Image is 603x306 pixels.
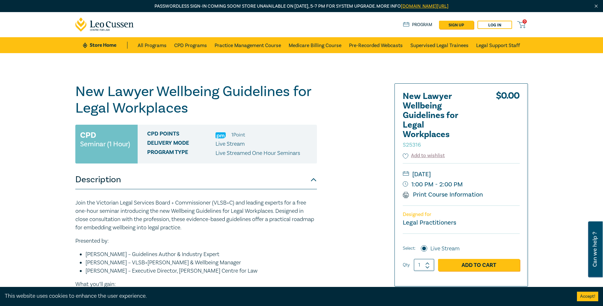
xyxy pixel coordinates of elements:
[86,259,317,267] li: [PERSON_NAME] – VLSB+[PERSON_NAME] & Wellbeing Manager
[5,292,567,300] div: This website uses cookies to enhance the user experience.
[410,37,469,53] a: Supervised Legal Trainees
[403,179,520,190] small: 1:00 PM - 2:00 PM
[403,141,421,149] small: S25316
[403,152,445,159] button: Add to wishlist
[216,149,300,157] p: Live Streamed One Hour Seminars
[403,169,520,179] small: [DATE]
[477,21,512,29] a: Log in
[577,292,598,301] button: Accept cookies
[403,21,433,28] a: Program
[86,250,317,259] li: [PERSON_NAME] – Guidelines Author & Industry Expert
[75,3,528,10] p: Passwordless sign-in coming soon! Store unavailable on [DATE], 5–7 PM for system upgrade. More info
[86,267,317,275] li: [PERSON_NAME] – Executive Director, [PERSON_NAME] Centre for Law
[147,149,216,157] span: Program type
[75,199,317,232] p: Join the Victorian Legal Services Board + Commissioner (VLSB+C) and leading experts for a free on...
[75,237,317,245] p: Presented by:
[75,280,317,289] p: What you’ll gain:
[216,132,226,138] img: Practice Management & Business Skills
[403,245,415,252] span: Select:
[593,3,599,9] img: Close
[80,141,130,147] small: Seminar (1 Hour)
[414,259,434,271] input: 1
[403,261,410,268] label: Qty
[592,225,598,274] span: Can we help ?
[147,140,216,148] span: Delivery Mode
[403,212,520,218] p: Designed for
[349,37,403,53] a: Pre-Recorded Webcasts
[216,140,245,148] span: Live Stream
[496,92,520,152] div: $ 0.00
[403,191,483,199] a: Print Course Information
[75,83,317,116] h1: New Lawyer Wellbeing Guidelines for Legal Workplaces
[174,37,207,53] a: CPD Programs
[75,170,317,189] button: Description
[403,219,456,227] small: Legal Practitioners
[289,37,341,53] a: Medicare Billing Course
[523,19,527,24] span: 0
[215,37,281,53] a: Practice Management Course
[80,129,96,141] h3: CPD
[439,21,474,29] a: sign up
[401,3,449,9] a: [DOMAIN_NAME][URL]
[138,37,167,53] a: All Programs
[83,42,127,49] a: Store Home
[147,131,216,139] span: CPD Points
[403,92,473,149] h2: New Lawyer Wellbeing Guidelines for Legal Workplaces
[430,245,460,253] label: Live Stream
[438,259,520,271] a: Add to Cart
[476,37,520,53] a: Legal Support Staff
[231,131,245,139] li: 1 Point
